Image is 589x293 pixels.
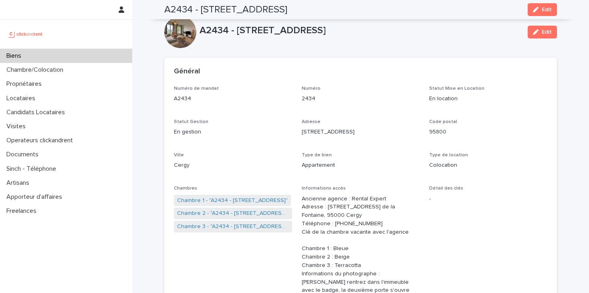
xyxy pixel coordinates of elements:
[177,222,289,231] a: Chambre 3 - "A2434 - [STREET_ADDRESS]"
[429,153,468,158] span: Type de location
[528,3,557,16] button: Edit
[429,119,457,124] span: Code postal
[3,165,63,173] p: Sinch - Téléphone
[3,179,36,187] p: Artisans
[3,193,69,201] p: Apporteur d'affaires
[302,128,420,136] p: [STREET_ADDRESS]
[177,196,288,205] a: Chambre 1 - "A2434 - [STREET_ADDRESS]"
[429,128,547,136] p: 95800
[3,207,43,215] p: Freelances
[174,128,292,136] p: En gestion
[3,80,48,88] p: Propriétaires
[302,153,332,158] span: Type de bien
[528,26,557,38] button: Edit
[542,29,552,35] span: Edit
[429,86,484,91] span: Statut Mise en Location
[174,186,197,191] span: Chambres
[302,186,346,191] span: Informations accès
[302,119,321,124] span: Adresse
[3,95,42,102] p: Locataires
[3,137,79,144] p: Operateurs clickandrent
[3,151,45,158] p: Documents
[164,4,287,16] h2: A2434 - [STREET_ADDRESS]
[542,7,552,12] span: Edit
[302,95,420,103] p: 2434
[3,66,70,74] p: Chambre/Colocation
[429,161,547,170] p: Colocation
[429,195,547,203] p: -
[302,86,321,91] span: Numéro
[429,186,463,191] span: Détail des clés
[200,25,521,36] p: A2434 - [STREET_ADDRESS]
[174,161,292,170] p: Cergy
[174,67,200,76] h2: Général
[429,95,547,103] p: En location
[174,86,219,91] span: Numéro de mandat
[6,26,45,42] img: UCB0brd3T0yccxBKYDjQ
[177,209,289,218] a: Chambre 2 - "A2434 - [STREET_ADDRESS]"
[3,52,28,60] p: Biens
[174,153,184,158] span: Ville
[174,119,208,124] span: Statut Gestion
[3,109,71,116] p: Candidats Locataires
[302,161,420,170] p: Appartement
[174,95,292,103] p: A2434
[3,123,32,130] p: Visites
